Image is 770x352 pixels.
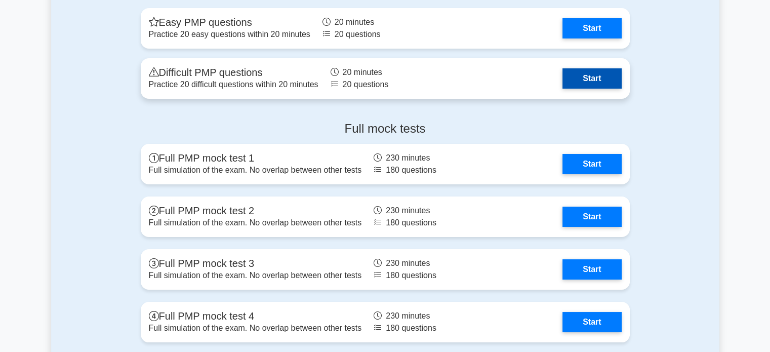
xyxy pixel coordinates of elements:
a: Start [562,154,621,174]
a: Start [562,312,621,332]
h4: Full mock tests [141,122,630,136]
a: Start [562,68,621,89]
a: Start [562,18,621,38]
a: Start [562,207,621,227]
a: Start [562,259,621,280]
